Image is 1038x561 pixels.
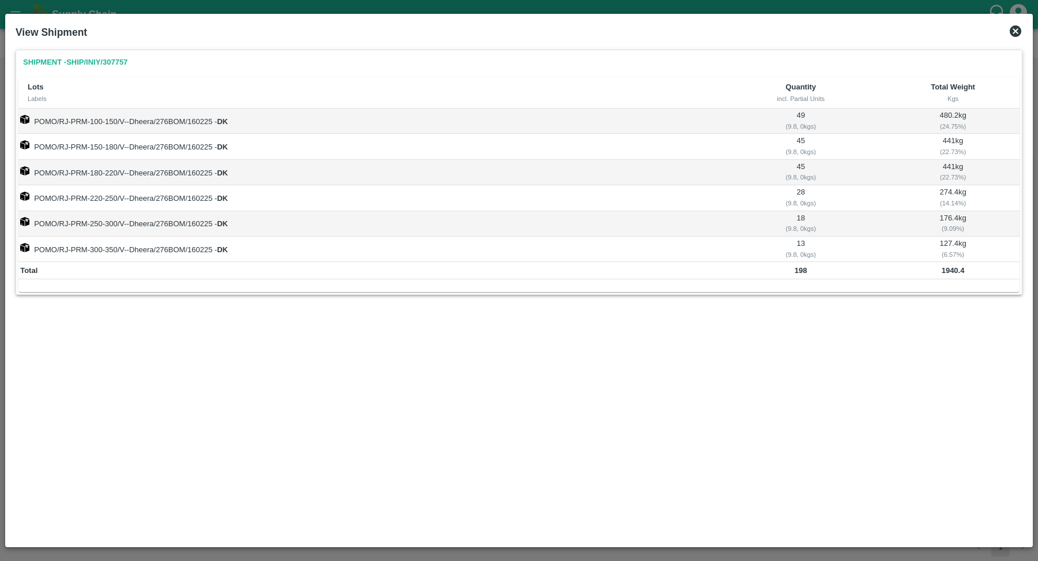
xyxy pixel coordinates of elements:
[886,237,1020,262] td: 127.4 kg
[18,160,715,185] td: POMO/RJ-PRM-180-220/V--Dheera/276BOM/160225 -
[20,166,29,175] img: box
[717,223,885,234] div: ( 9.8, 0 kgs)
[20,192,29,201] img: box
[896,93,1010,104] div: Kgs
[785,83,816,91] b: Quantity
[886,109,1020,134] td: 480.2 kg
[217,143,228,151] strong: DK
[217,169,228,177] strong: DK
[715,160,886,185] td: 45
[724,93,877,104] div: incl. Partial Units
[18,211,715,237] td: POMO/RJ-PRM-250-300/V--Dheera/276BOM/160225 -
[16,27,87,38] b: View Shipment
[715,185,886,211] td: 28
[717,147,885,157] div: ( 9.8, 0 kgs)
[888,121,1018,132] div: ( 24.75 %)
[715,109,886,134] td: 49
[795,266,807,275] b: 198
[886,160,1020,185] td: 441 kg
[717,198,885,208] div: ( 9.8, 0 kgs)
[715,134,886,159] td: 45
[715,211,886,237] td: 18
[28,93,706,104] div: Labels
[20,243,29,252] img: box
[217,245,228,254] strong: DK
[18,237,715,262] td: POMO/RJ-PRM-300-350/V--Dheera/276BOM/160225 -
[886,185,1020,211] td: 274.4 kg
[20,217,29,226] img: box
[20,140,29,149] img: box
[18,185,715,211] td: POMO/RJ-PRM-220-250/V--Dheera/276BOM/160225 -
[717,249,885,260] div: ( 9.8, 0 kgs)
[888,147,1018,157] div: ( 22.73 %)
[20,266,37,275] b: Total
[886,134,1020,159] td: 441 kg
[886,211,1020,237] td: 176.4 kg
[18,134,715,159] td: POMO/RJ-PRM-150-180/V--Dheera/276BOM/160225 -
[20,115,29,124] img: box
[942,266,965,275] b: 1940.4
[715,237,886,262] td: 13
[18,53,132,73] a: Shipment -SHIP/INIY/307757
[931,83,975,91] b: Total Weight
[217,194,228,203] strong: DK
[888,249,1018,260] div: ( 6.57 %)
[888,223,1018,234] div: ( 9.09 %)
[888,198,1018,208] div: ( 14.14 %)
[717,172,885,182] div: ( 9.8, 0 kgs)
[28,83,43,91] b: Lots
[217,117,228,126] strong: DK
[217,219,228,228] strong: DK
[888,172,1018,182] div: ( 22.73 %)
[717,121,885,132] div: ( 9.8, 0 kgs)
[18,109,715,134] td: POMO/RJ-PRM-100-150/V--Dheera/276BOM/160225 -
